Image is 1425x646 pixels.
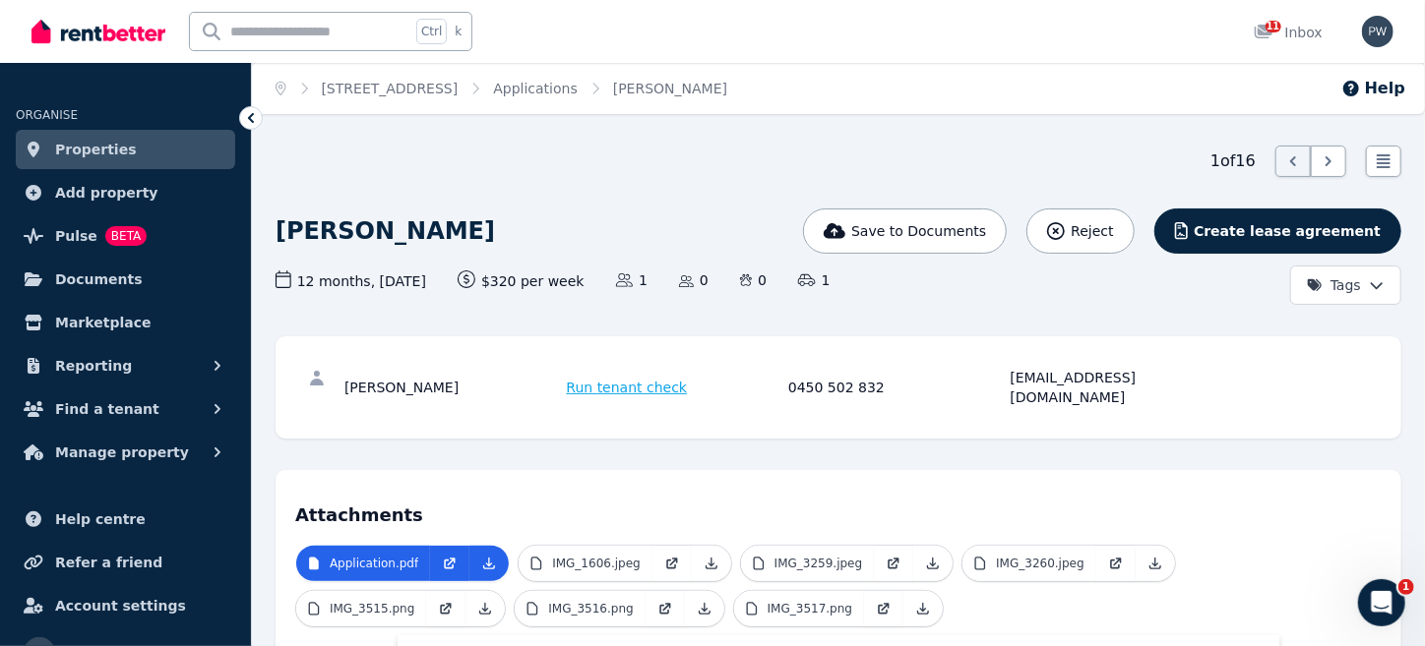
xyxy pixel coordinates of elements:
[455,24,462,39] span: k
[774,556,863,571] p: IMG_3259.jpeg
[55,138,137,161] span: Properties
[1071,221,1113,241] span: Reject
[276,215,495,247] h1: [PERSON_NAME]
[16,346,235,385] button: Reporting
[16,108,78,122] span: ORGANISE
[16,173,235,212] a: Add property
[295,490,1382,529] h4: Attachments
[55,267,143,291] span: Documents
[16,260,235,299] a: Documents
[16,586,235,625] a: Account settings
[55,181,158,205] span: Add property
[416,19,447,44] span: Ctrl
[55,224,97,248] span: Pulse
[55,311,151,334] span: Marketplace
[874,546,913,581] a: Open in new Tab
[55,551,162,574] span: Refer a friend
[16,303,235,342] a: Marketplace
[962,546,1096,581] a: IMG_3260.jpeg
[16,216,235,256] a: PulseBETA
[996,556,1084,571] p: IMG_3260.jpeg
[646,591,685,626] a: Open in new Tab
[613,79,727,98] span: [PERSON_NAME]
[679,270,709,290] span: 0
[493,81,578,96] a: Applications
[458,270,585,291] span: $320 per week
[55,594,186,617] span: Account settings
[330,556,418,571] p: Application.pdf
[16,130,235,169] a: Properties
[344,368,561,407] div: [PERSON_NAME]
[1307,275,1361,295] span: Tags
[1362,16,1394,47] img: Paul Williams
[1154,208,1401,254] button: Create lease agreement
[616,270,648,290] span: 1
[851,221,986,241] span: Save to Documents
[685,591,724,626] a: Download Attachment
[788,368,1005,407] div: 0450 502 832
[1011,368,1227,407] div: [EMAIL_ADDRESS][DOMAIN_NAME]
[1194,221,1381,241] span: Create lease agreement
[16,389,235,429] button: Find a tenant
[55,397,159,421] span: Find a tenant
[740,270,767,290] span: 0
[16,499,235,539] a: Help centre
[16,433,235,472] button: Manage property
[55,440,189,464] span: Manage property
[1266,21,1281,32] span: 11
[519,546,652,581] a: IMG_1606.jpeg
[322,81,459,96] a: [STREET_ADDRESS]
[798,270,830,290] span: 1
[105,226,147,246] span: BETA
[426,591,465,626] a: Open in new Tab
[567,378,688,397] span: Run tenant check
[31,17,165,46] img: RentBetter
[55,354,132,378] span: Reporting
[1358,579,1405,626] iframe: Intercom live chat
[1341,77,1405,100] button: Help
[276,270,426,291] span: 12 months , [DATE]
[16,543,235,582] a: Refer a friend
[1290,265,1401,305] button: Tags
[548,601,633,617] p: IMG_3516.png
[734,591,864,626] a: IMG_3517.png
[330,601,414,617] p: IMG_3515.png
[692,546,731,581] a: Download Attachment
[430,546,469,581] a: Open in new Tab
[252,63,751,114] nav: Breadcrumb
[552,556,641,571] p: IMG_1606.jpeg
[296,591,426,626] a: IMG_3515.png
[465,591,505,626] a: Download Attachment
[1026,208,1134,254] button: Reject
[1096,546,1136,581] a: Open in new Tab
[1254,23,1323,42] div: Inbox
[296,546,430,581] a: Application.pdf
[864,591,903,626] a: Open in new Tab
[803,208,1008,254] button: Save to Documents
[1398,579,1414,595] span: 1
[1136,546,1175,581] a: Download Attachment
[652,546,692,581] a: Open in new Tab
[55,507,146,531] span: Help centre
[913,546,953,581] a: Download Attachment
[1210,149,1256,173] span: 1 of 16
[469,546,509,581] a: Download Attachment
[515,591,645,626] a: IMG_3516.png
[768,601,852,617] p: IMG_3517.png
[903,591,943,626] a: Download Attachment
[741,546,875,581] a: IMG_3259.jpeg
